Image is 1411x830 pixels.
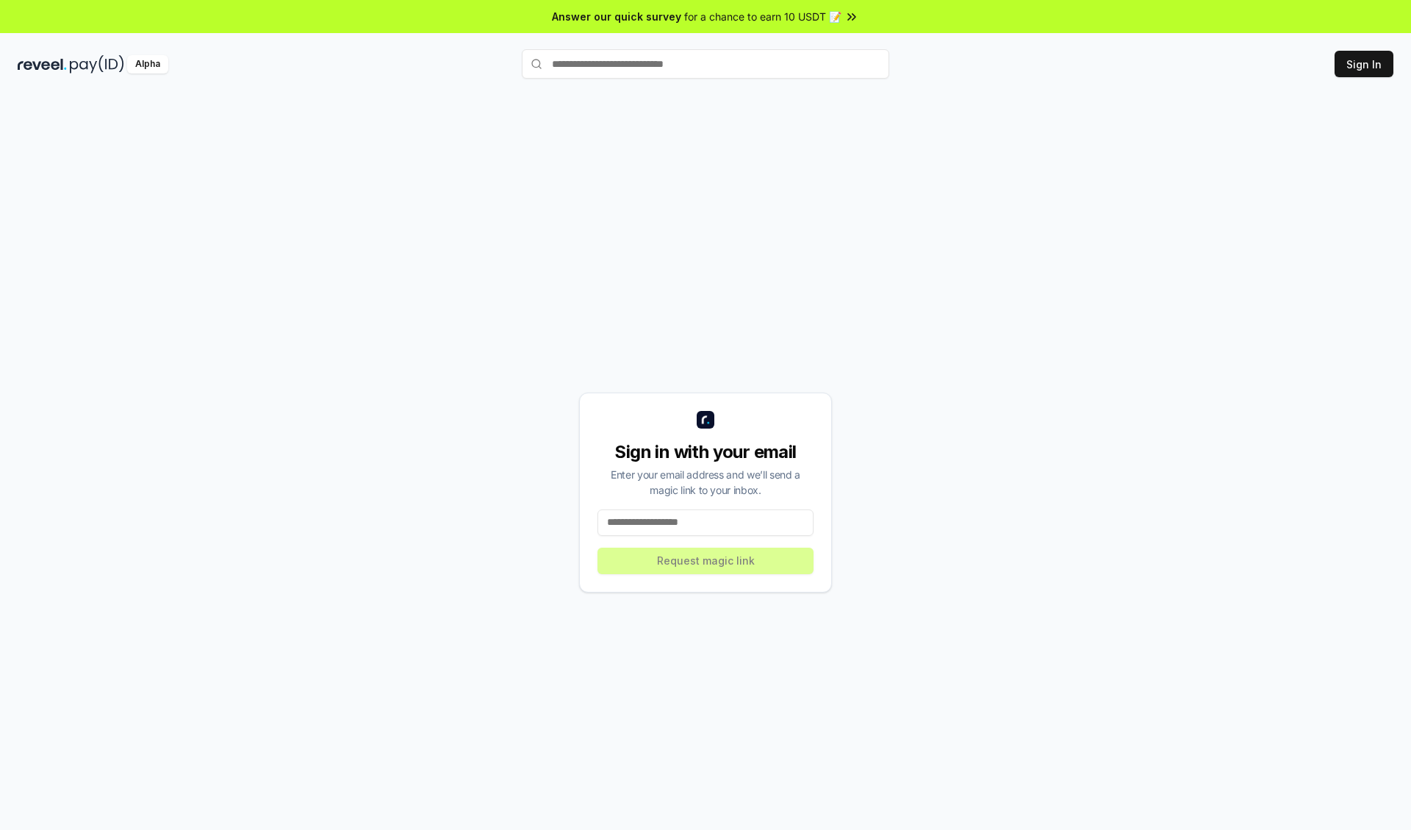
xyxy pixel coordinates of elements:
img: logo_small [697,411,714,429]
img: pay_id [70,55,124,74]
span: Answer our quick survey [552,9,681,24]
div: Alpha [127,55,168,74]
div: Sign in with your email [597,440,814,464]
span: for a chance to earn 10 USDT 📝 [684,9,841,24]
img: reveel_dark [18,55,67,74]
button: Sign In [1335,51,1393,77]
div: Enter your email address and we’ll send a magic link to your inbox. [597,467,814,498]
